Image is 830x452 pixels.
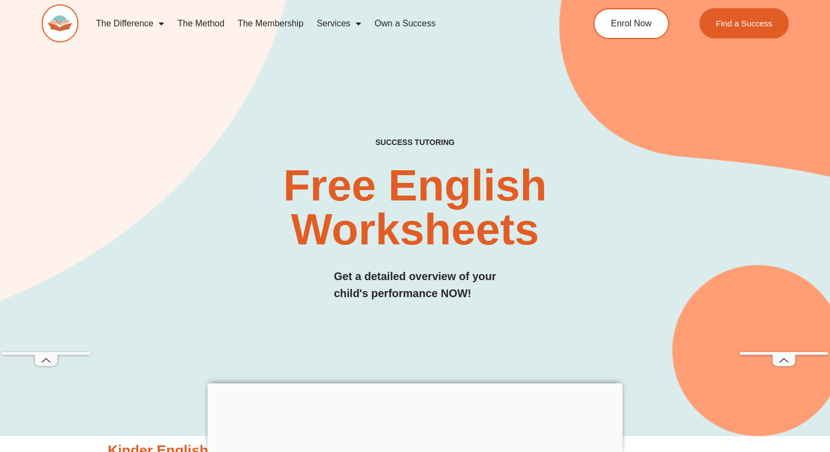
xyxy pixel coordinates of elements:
[305,138,526,147] h4: SUCCESS TUTORING​
[611,19,652,28] span: Enrol Now
[310,11,368,36] a: Services
[740,23,828,352] iframe: Advertisement
[699,8,789,38] a: Find a Success
[716,19,772,27] span: Find a Success
[89,11,551,36] nav: Menu
[2,23,90,352] iframe: Advertisement
[89,11,171,36] a: The Difference
[593,8,669,39] a: Enrol Now
[368,11,442,36] a: Own a Success
[207,383,622,451] iframe: Advertisement
[231,11,310,36] a: The Membership
[169,164,661,252] h2: Free English Worksheets​
[334,268,496,302] h3: Get a detailed overview of your child's performance NOW!
[171,11,231,36] a: The Method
